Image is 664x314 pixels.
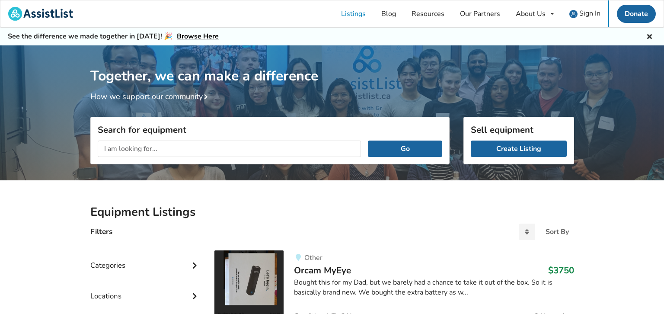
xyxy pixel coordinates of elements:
[90,45,574,85] h1: Together, we can make a difference
[90,205,574,220] h2: Equipment Listings
[90,227,112,237] h4: Filters
[8,32,219,41] h5: See the difference we made together in [DATE]! 🎉
[368,141,442,157] button: Go
[471,124,567,135] h3: Sell equipment
[294,264,351,276] span: Orcam MyEye
[452,0,508,27] a: Our Partners
[98,141,361,157] input: I am looking for...
[404,0,452,27] a: Resources
[90,274,201,305] div: Locations
[98,124,442,135] h3: Search for equipment
[373,0,404,27] a: Blog
[471,141,567,157] a: Create Listing
[90,91,211,102] a: How we support our community
[548,265,574,276] h3: $3750
[294,278,574,298] div: Bought this for my Dad, but we barely had a chance to take it out of the box. So it is basically ...
[516,10,546,17] div: About Us
[304,253,322,263] span: Other
[617,5,656,23] a: Donate
[8,7,73,21] img: assistlist-logo
[569,10,578,18] img: user icon
[333,0,373,27] a: Listings
[546,228,569,235] div: Sort By
[177,32,219,41] a: Browse Here
[90,244,201,274] div: Categories
[562,0,608,27] a: user icon Sign In
[579,9,600,18] span: Sign In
